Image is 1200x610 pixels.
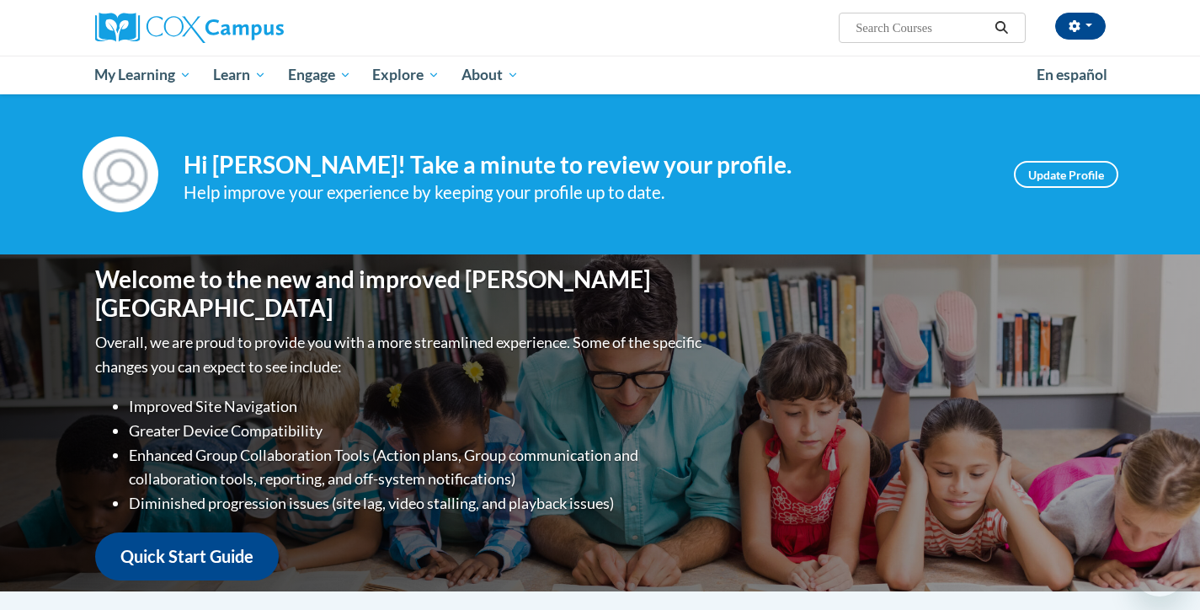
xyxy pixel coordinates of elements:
[854,18,989,38] input: Search Courses
[184,179,989,206] div: Help improve your experience by keeping your profile up to date.
[129,419,706,443] li: Greater Device Compatibility
[202,56,277,94] a: Learn
[1037,66,1107,83] span: En español
[95,265,706,322] h1: Welcome to the new and improved [PERSON_NAME][GEOGRAPHIC_DATA]
[94,65,191,85] span: My Learning
[1014,161,1118,188] a: Update Profile
[1133,543,1187,597] iframe: Button to launch messaging window
[1055,13,1106,40] button: Account Settings
[277,56,362,94] a: Engage
[213,65,266,85] span: Learn
[83,136,158,212] img: Profile Image
[129,491,706,516] li: Diminished progression issues (site lag, video stalling, and playback issues)
[451,56,530,94] a: About
[1026,57,1118,93] a: En español
[95,13,284,43] img: Cox Campus
[372,65,440,85] span: Explore
[95,13,415,43] a: Cox Campus
[129,394,706,419] li: Improved Site Navigation
[461,65,519,85] span: About
[84,56,203,94] a: My Learning
[184,151,989,179] h4: Hi [PERSON_NAME]! Take a minute to review your profile.
[989,18,1014,38] button: Search
[361,56,451,94] a: Explore
[95,330,706,379] p: Overall, we are proud to provide you with a more streamlined experience. Some of the specific cha...
[288,65,351,85] span: Engage
[70,56,1131,94] div: Main menu
[129,443,706,492] li: Enhanced Group Collaboration Tools (Action plans, Group communication and collaboration tools, re...
[95,532,279,581] a: Quick Start Guide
